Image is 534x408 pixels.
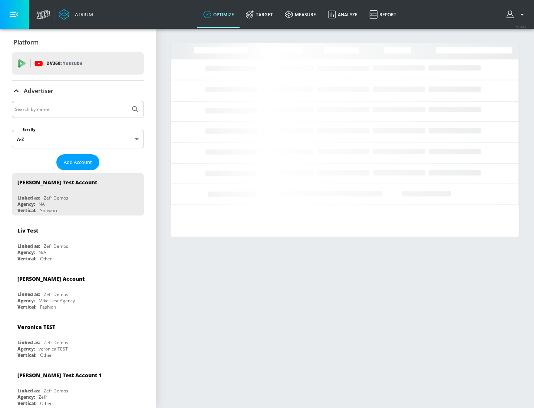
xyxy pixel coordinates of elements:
[17,291,40,297] div: Linked as:
[17,275,85,282] div: [PERSON_NAME] Account
[44,388,68,394] div: Zefr Demos
[197,1,240,28] a: optimize
[240,1,279,28] a: Target
[56,154,99,170] button: Add Account
[17,304,36,310] div: Vertical:
[12,52,144,75] div: DV360: Youtube
[12,130,144,148] div: A-Z
[17,227,38,234] div: Liv Test
[17,249,35,256] div: Agency:
[17,207,36,214] div: Vertical:
[279,1,322,28] a: measure
[44,291,68,297] div: Zefr Demos
[516,24,527,29] span: v 4.22.2
[17,179,97,186] div: [PERSON_NAME] Test Account
[15,105,127,114] input: Search by name
[17,201,35,207] div: Agency:
[59,9,93,20] a: Atrium
[46,59,82,68] p: DV360:
[44,243,68,249] div: Zefr Demos
[40,304,56,310] div: Fashion
[322,1,363,28] a: Analyze
[44,339,68,346] div: Zefr Demos
[24,87,53,95] p: Advertiser
[12,173,144,215] div: [PERSON_NAME] Test AccountLinked as:Zefr DemosAgency:NAVertical:Software
[12,32,144,53] div: Platform
[17,372,102,379] div: [PERSON_NAME] Test Account 1
[17,297,35,304] div: Agency:
[72,11,93,18] div: Atrium
[17,394,35,400] div: Agency:
[14,38,39,46] p: Platform
[17,346,35,352] div: Agency:
[39,249,46,256] div: N/A
[12,318,144,360] div: Veronica TESTLinked as:Zefr DemosAgency:veronica TESTVertical:Other
[39,346,68,352] div: veronica TEST
[39,394,47,400] div: Zefr
[40,256,52,262] div: Other
[40,352,52,358] div: Other
[21,127,37,132] label: Sort By
[12,270,144,312] div: [PERSON_NAME] AccountLinked as:Zefr DemosAgency:Mike Test AgencyVertical:Fashion
[44,195,68,201] div: Zefr Demos
[39,201,45,207] div: NA
[17,256,36,262] div: Vertical:
[40,400,52,407] div: Other
[17,195,40,201] div: Linked as:
[12,221,144,264] div: Liv TestLinked as:Zefr DemosAgency:N/AVertical:Other
[17,323,55,330] div: Veronica TEST
[17,400,36,407] div: Vertical:
[17,243,40,249] div: Linked as:
[40,207,59,214] div: Software
[363,1,402,28] a: Report
[63,59,82,67] p: Youtube
[17,352,36,358] div: Vertical:
[12,80,144,101] div: Advertiser
[17,388,40,394] div: Linked as:
[17,339,40,346] div: Linked as:
[39,297,75,304] div: Mike Test Agency
[64,158,92,167] span: Add Account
